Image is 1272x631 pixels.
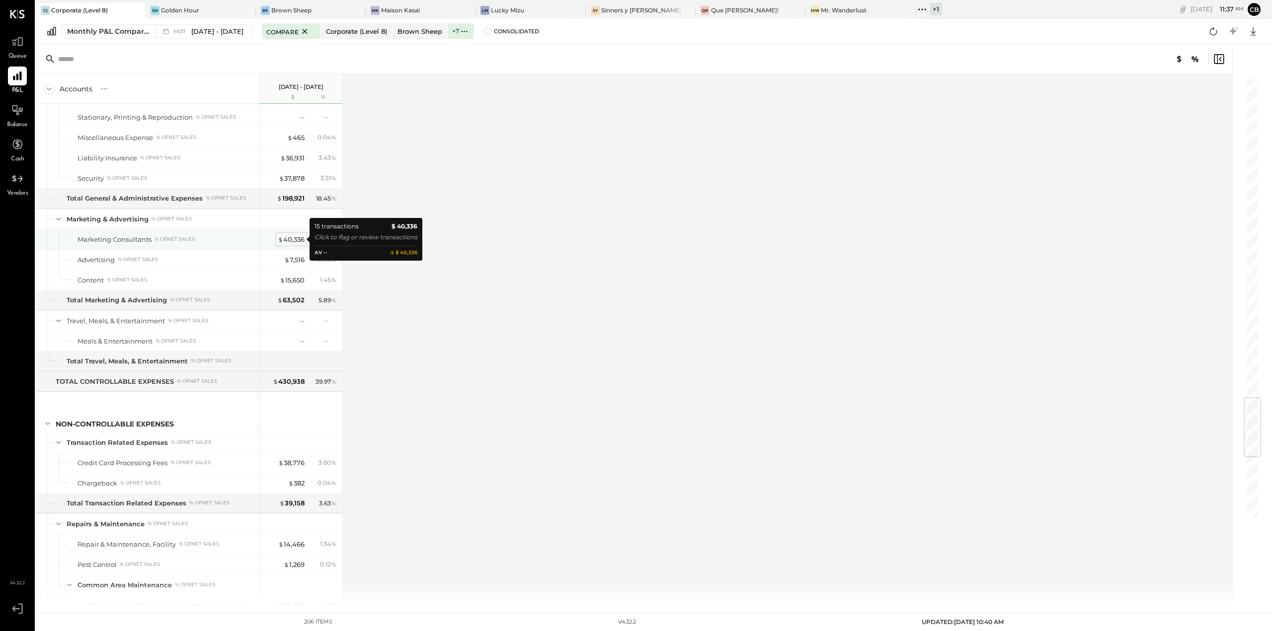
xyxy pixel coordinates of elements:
[304,618,332,626] div: 206 items
[78,540,176,549] div: Repair & Maintenance, Facility
[371,6,380,15] div: MK
[67,316,165,326] div: Travel, Meals, & Entertainment
[1246,1,1262,17] button: cb
[118,256,158,263] div: % of NET SALES
[277,296,283,304] span: $
[196,114,236,121] div: % of NET SALES
[280,276,305,285] div: 15,650
[56,419,174,429] div: NON-CONTROLLABLE EXPENSES
[170,296,210,303] div: % of NET SALES
[0,32,34,61] a: Queue
[78,113,193,122] div: Stationary, Printing & Reproduction
[1191,4,1244,14] div: [DATE]
[266,26,299,36] span: Compare
[278,540,305,549] div: 14,466
[711,6,779,14] div: Que [PERSON_NAME]!
[11,155,24,164] span: Cash
[179,541,219,548] div: % of NET SALES
[277,194,305,203] div: 198,921
[601,6,681,14] div: Sinners y [PERSON_NAME]
[191,27,243,36] span: [DATE] - [DATE]
[280,153,305,163] div: 36,931
[278,235,283,243] span: $
[287,134,293,141] span: $
[331,153,336,161] span: %
[0,169,34,198] a: Vendors
[78,174,104,183] div: Security
[273,377,305,386] div: 430,938
[262,23,320,39] button: Compare
[168,317,208,324] div: % of NET SALES
[810,6,819,15] div: MW
[591,6,600,15] div: Sy
[278,458,305,468] div: 38,776
[279,499,285,507] span: $
[331,133,336,141] span: %
[62,24,253,38] button: Monthly P&L Comparison M07[DATE] - [DATE]
[78,337,153,346] div: Meals & Entertainment
[265,93,305,101] div: $
[284,561,289,568] span: $
[320,174,336,183] div: 3.51
[480,6,489,15] div: LM
[156,134,196,141] div: % of NET SALES
[279,174,305,183] div: 37,878
[271,6,312,14] div: Brown Sheep
[300,337,305,346] div: --
[323,113,336,121] div: --
[279,174,284,182] span: $
[307,93,339,101] div: %
[8,52,27,61] span: Queue
[0,67,34,95] a: P&L
[120,561,160,568] div: % of NET SALES
[7,121,28,130] span: Balance
[12,86,23,95] span: P&L
[67,519,145,529] div: Repairs & Maintenance
[191,357,231,364] div: % of NET SALES
[315,221,359,231] div: 15 transactions
[67,214,149,224] div: Marketing & Advertising
[78,235,152,244] div: Marketing Consultants
[331,377,336,385] span: %
[88,601,204,610] div: Common Area Maintenance - Hotel
[156,338,196,345] div: % of NET SALES
[284,256,290,264] span: $
[494,28,539,35] span: Consolidated
[331,296,336,304] span: %
[300,316,305,326] div: --
[279,83,323,90] p: [DATE] - [DATE]
[1178,4,1188,14] div: copy link
[288,479,294,487] span: $
[315,232,417,242] div: Click to flag or review transactions
[148,520,188,527] div: % of NET SALES
[67,295,167,305] div: Total Marketing & Advertising
[319,601,336,610] div: 3.23
[140,154,180,161] div: % of NET SALES
[78,560,117,569] div: Pest Control
[207,602,247,609] div: % of NET SALES
[331,560,336,568] span: %
[206,195,246,202] div: % of NET SALES
[452,27,459,35] label: + 7
[177,378,217,385] div: % of NET SALES
[78,458,167,468] div: Credit Card Processing Fees
[171,439,211,446] div: % of NET SALES
[821,6,867,14] div: Mr. Wanderlust
[78,153,137,163] div: Liability Insurance
[277,194,282,202] span: $
[315,249,327,257] div: AV --
[161,6,199,14] div: Golden Hour
[261,6,270,15] div: BS
[278,601,305,610] div: 34,867
[278,235,305,244] div: 40,336
[393,23,447,39] button: Brown Sheep
[51,6,108,14] div: Corporate (Level 8)
[323,337,336,345] div: --
[318,479,336,488] div: 0.04
[397,27,442,36] div: Brown Sheep
[318,458,336,467] div: 3.60
[331,276,336,283] span: %
[67,26,151,36] div: Monthly P&L Comparison
[318,296,336,305] div: 5.89
[288,479,305,488] div: 382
